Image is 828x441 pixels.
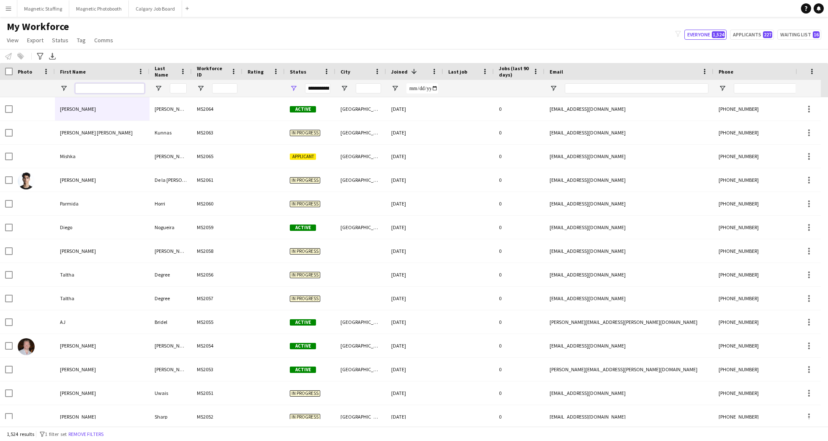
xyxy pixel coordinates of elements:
div: [DATE] [386,168,443,192]
a: Status [49,35,72,46]
span: Workforce ID [197,65,227,78]
div: [PHONE_NUMBER] [714,358,822,381]
div: [PHONE_NUMBER] [714,145,822,168]
span: Jobs (last 90 days) [499,65,529,78]
span: In progress [290,296,320,302]
div: [PERSON_NAME] [55,168,150,192]
button: Open Filter Menu [340,85,348,92]
div: Parmida [55,192,150,215]
div: Uwais [150,381,192,405]
input: City Filter Input [356,83,381,93]
button: Open Filter Menu [60,85,68,92]
div: [EMAIL_ADDRESS][DOMAIN_NAME] [545,121,714,144]
div: 0 [494,287,545,310]
span: Phone [719,68,733,75]
span: In progress [290,248,320,255]
div: [EMAIL_ADDRESS][DOMAIN_NAME] [545,239,714,263]
div: [PERSON_NAME] [55,405,150,428]
img: Diego Nogueira [18,220,35,237]
div: [EMAIL_ADDRESS][DOMAIN_NAME] [545,97,714,121]
div: Bridel [150,310,192,334]
div: [EMAIL_ADDRESS][DOMAIN_NAME] [545,334,714,357]
div: 0 [494,192,545,215]
div: [EMAIL_ADDRESS][DOMAIN_NAME] [545,263,714,286]
input: Email Filter Input [565,83,708,93]
div: Degree [150,263,192,286]
img: Adrian De la Rosa Sanchez [18,173,35,189]
img: AJ Bridel [18,315,35,331]
div: [PERSON_NAME] [150,358,192,381]
div: [DATE] [386,263,443,286]
span: City [340,68,350,75]
span: Active [290,225,316,231]
span: 227 [763,31,772,38]
div: [PHONE_NUMBER] [714,192,822,215]
span: View [7,36,19,44]
span: Export [27,36,44,44]
div: [GEOGRAPHIC_DATA] [335,405,386,428]
div: [PHONE_NUMBER] [714,287,822,310]
app-action-btn: Advanced filters [35,51,45,61]
div: Sharp [150,405,192,428]
div: [DATE] [386,216,443,239]
div: Mishka [55,145,150,168]
div: MS2055 [192,310,242,334]
span: Joined [391,68,408,75]
div: [PERSON_NAME][EMAIL_ADDRESS][PERSON_NAME][DOMAIN_NAME] [545,310,714,334]
button: Remove filters [67,430,105,439]
div: 0 [494,168,545,192]
button: Open Filter Menu [719,85,726,92]
button: Open Filter Menu [197,85,204,92]
div: [PHONE_NUMBER] [714,239,822,263]
div: [PERSON_NAME] [55,381,150,405]
img: Aaron Campbell [18,101,35,118]
button: Open Filter Menu [155,85,162,92]
div: Diego [55,216,150,239]
button: Waiting list16 [777,30,821,40]
span: In progress [290,414,320,420]
input: Joined Filter Input [406,83,438,93]
div: [GEOGRAPHIC_DATA] [335,145,386,168]
span: Applicant [290,153,316,160]
span: In progress [290,201,320,207]
div: [EMAIL_ADDRESS][DOMAIN_NAME] [545,145,714,168]
a: Export [24,35,47,46]
button: Open Filter Menu [391,85,399,92]
div: MS2054 [192,334,242,357]
img: Kristen Anne Kunnas [18,125,35,142]
div: [PHONE_NUMBER] [714,263,822,286]
a: Tag [74,35,89,46]
div: MS2058 [192,239,242,263]
span: First Name [60,68,86,75]
span: Tag [77,36,86,44]
span: 1,524 [712,31,725,38]
div: Horri [150,192,192,215]
div: AJ [55,310,150,334]
button: Open Filter Menu [550,85,557,92]
div: [PERSON_NAME] [55,358,150,381]
div: [DATE] [386,121,443,144]
button: Applicants227 [730,30,774,40]
div: 0 [494,405,545,428]
span: Status [290,68,306,75]
div: 0 [494,216,545,239]
span: In progress [290,272,320,278]
input: Phone Filter Input [734,83,817,93]
div: 0 [494,381,545,405]
div: [GEOGRAPHIC_DATA] [335,121,386,144]
span: Rating [248,68,264,75]
div: [GEOGRAPHIC_DATA] [335,334,386,357]
span: Email [550,68,563,75]
div: MS2061 [192,168,242,192]
div: MS2064 [192,97,242,121]
div: [PHONE_NUMBER] [714,334,822,357]
span: Active [290,106,316,112]
div: [DATE] [386,310,443,334]
div: Degree [150,287,192,310]
input: Last Name Filter Input [170,83,187,93]
span: Last Name [155,65,177,78]
span: Photo [18,68,32,75]
div: MS2065 [192,145,242,168]
div: [PHONE_NUMBER] [714,310,822,334]
span: In progress [290,177,320,184]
